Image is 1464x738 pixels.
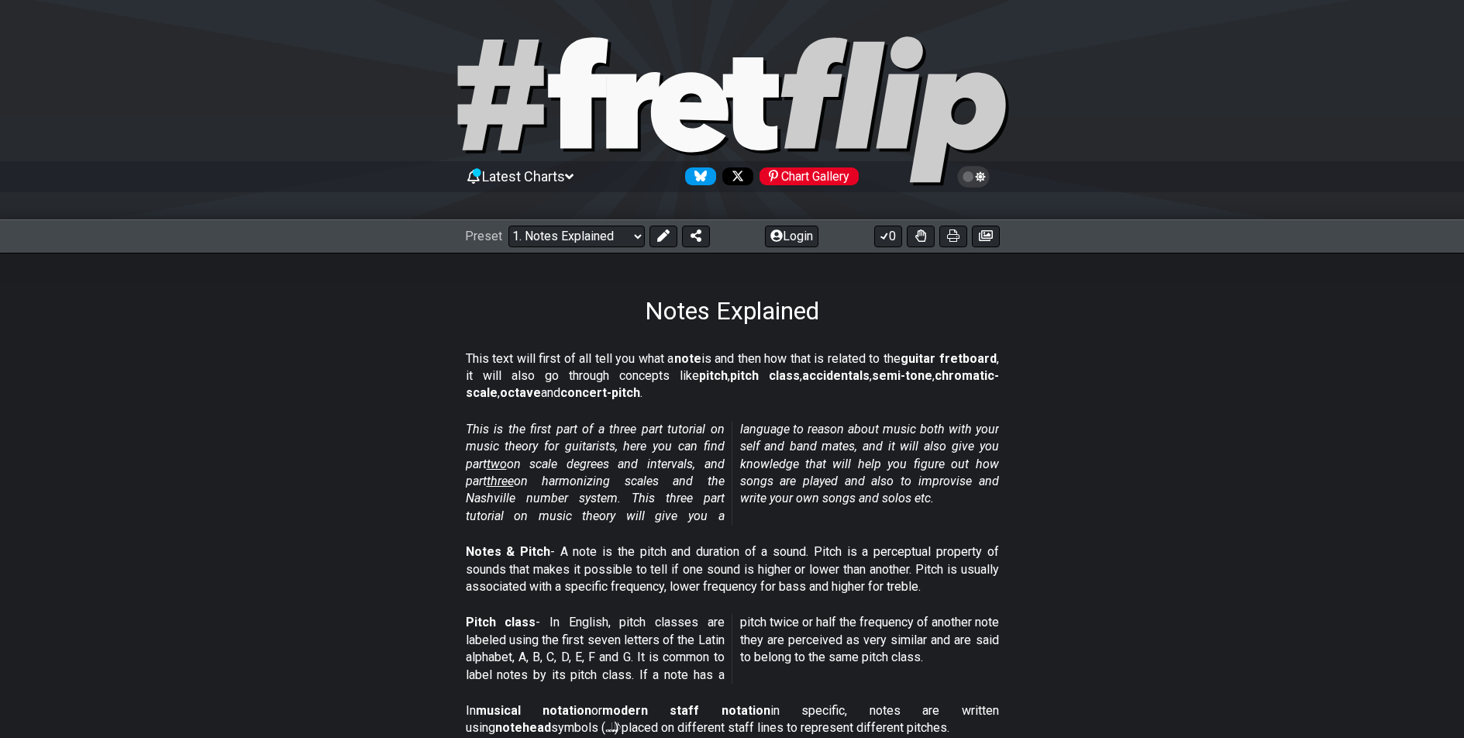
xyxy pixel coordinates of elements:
strong: notehead [495,720,551,735]
button: Create image [972,226,1000,247]
button: 0 [874,226,902,247]
button: Login [765,226,818,247]
strong: guitar fretboard [901,351,997,366]
strong: note [674,351,701,366]
button: Edit Preset [649,226,677,247]
span: three [487,474,514,488]
span: Toggle light / dark theme [965,170,983,184]
button: Toggle Dexterity for all fretkits [907,226,935,247]
strong: pitch [699,368,728,383]
a: Follow #fretflip at X [716,167,753,185]
span: Preset [465,229,502,243]
strong: Pitch class [466,615,536,629]
button: Print [939,226,967,247]
div: Chart Gallery [760,167,859,185]
strong: semi-tone [872,368,932,383]
strong: Notes & Pitch [466,544,550,559]
a: #fretflip at Pinterest [753,167,859,185]
strong: modern staff notation [602,703,770,718]
a: Follow #fretflip at Bluesky [679,167,716,185]
span: two [487,457,507,471]
button: Share Preset [682,226,710,247]
h1: Notes Explained [645,296,819,326]
p: In or in specific, notes are written using symbols (𝅝 𝅗𝅥 𝅘𝅥 𝅘𝅥𝅮) placed on different staff lines to r... [466,702,999,737]
p: - In English, pitch classes are labeled using the first seven letters of the Latin alphabet, A, B... [466,614,999,684]
strong: pitch class [730,368,800,383]
strong: accidentals [802,368,870,383]
strong: concert-pitch [560,385,640,400]
p: - A note is the pitch and duration of a sound. Pitch is a perceptual property of sounds that make... [466,543,999,595]
strong: octave [500,385,541,400]
em: This is the first part of a three part tutorial on music theory for guitarists, here you can find... [466,422,999,523]
p: This text will first of all tell you what a is and then how that is related to the , it will also... [466,350,999,402]
strong: musical notation [476,703,591,718]
select: Preset [508,226,645,247]
span: Latest Charts [482,168,565,184]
